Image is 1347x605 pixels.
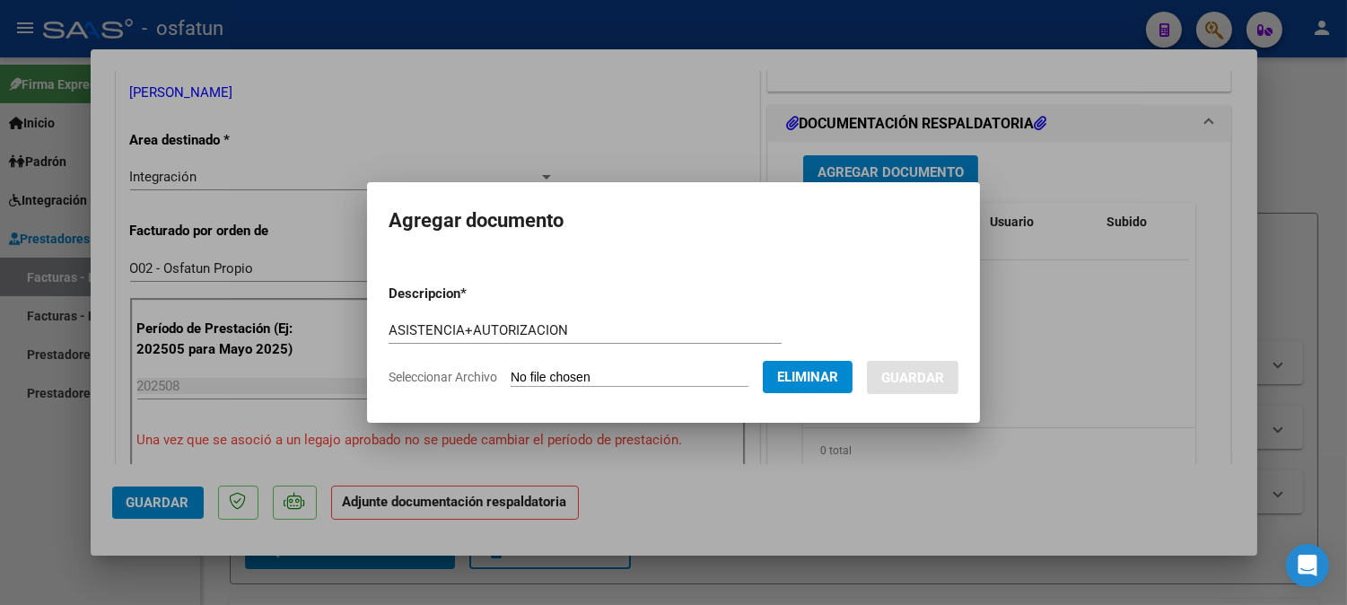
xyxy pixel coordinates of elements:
[867,361,958,394] button: Guardar
[763,361,853,393] button: Eliminar
[777,369,838,385] span: Eliminar
[1286,544,1329,587] div: Open Intercom Messenger
[389,284,560,304] p: Descripcion
[389,370,497,384] span: Seleccionar Archivo
[389,204,958,238] h2: Agregar documento
[881,370,944,386] span: Guardar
